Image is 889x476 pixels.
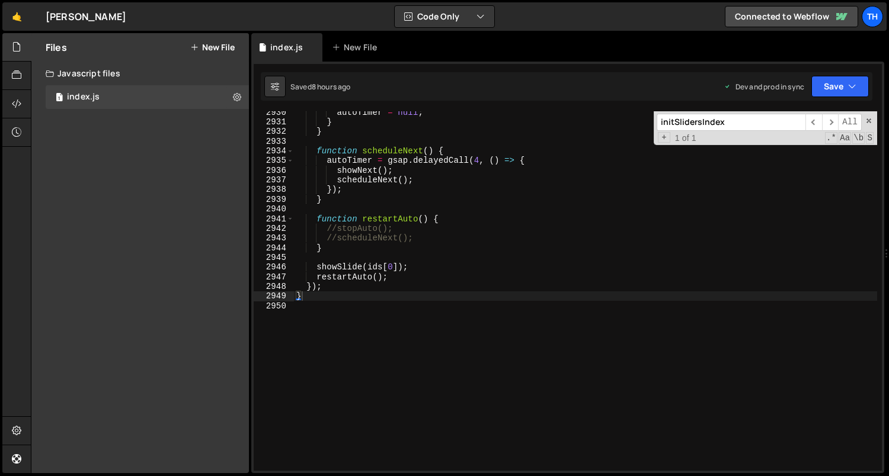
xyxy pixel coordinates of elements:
[254,262,294,272] div: 2946
[254,253,294,262] div: 2945
[838,114,862,131] span: Alt-Enter
[254,282,294,291] div: 2948
[395,6,494,27] button: Code Only
[254,301,294,311] div: 2950
[254,214,294,224] div: 2941
[670,133,701,143] span: 1 of 1
[254,175,294,185] div: 2937
[254,166,294,175] div: 2936
[56,94,63,103] span: 1
[822,114,839,131] span: ​
[67,92,100,102] div: index.js
[2,2,31,31] a: 🤙
[254,224,294,233] div: 2942
[46,85,249,109] div: 16840/46037.js
[724,82,804,92] div: Dev and prod in sync
[190,43,235,52] button: New File
[332,41,382,53] div: New File
[658,132,670,143] span: Toggle Replace mode
[31,62,249,85] div: Javascript files
[862,6,883,27] a: Th
[254,243,294,253] div: 2944
[254,137,294,146] div: 2933
[254,233,294,243] div: 2943
[254,185,294,194] div: 2938
[811,76,869,97] button: Save
[852,132,865,144] span: Whole Word Search
[657,114,805,131] input: Search for
[725,6,858,27] a: Connected to Webflow
[254,204,294,214] div: 2940
[254,272,294,282] div: 2947
[254,108,294,117] div: 2930
[254,291,294,301] div: 2949
[805,114,822,131] span: ​
[270,41,303,53] div: index.js
[825,132,837,144] span: RegExp Search
[290,82,351,92] div: Saved
[839,132,851,144] span: CaseSensitive Search
[46,9,126,24] div: [PERSON_NAME]
[312,82,351,92] div: 8 hours ago
[254,127,294,136] div: 2932
[254,156,294,165] div: 2935
[866,132,874,144] span: Search In Selection
[46,41,67,54] h2: Files
[254,117,294,127] div: 2931
[254,146,294,156] div: 2934
[254,195,294,204] div: 2939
